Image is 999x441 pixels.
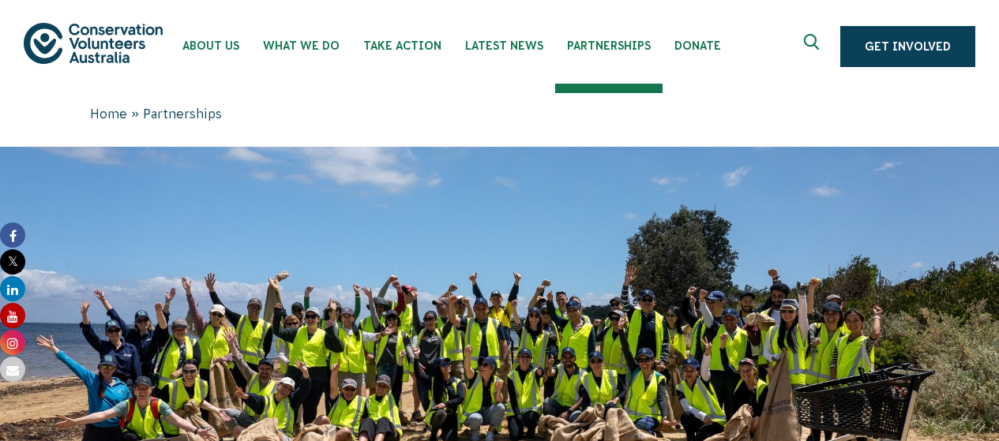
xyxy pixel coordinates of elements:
[567,39,651,52] span: Partnerships
[674,39,721,52] span: Donate
[90,107,127,121] a: Home
[24,23,163,63] img: logo.svg
[363,39,441,52] span: Take Action
[143,107,222,121] span: Partnerships
[794,28,832,65] button: Expand search box Close search box
[182,39,239,52] span: About Us
[465,39,543,52] span: Latest News
[804,34,824,59] span: Expand search box
[131,107,139,121] span: »
[840,26,975,67] a: Get Involved
[263,39,340,52] span: What We Do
